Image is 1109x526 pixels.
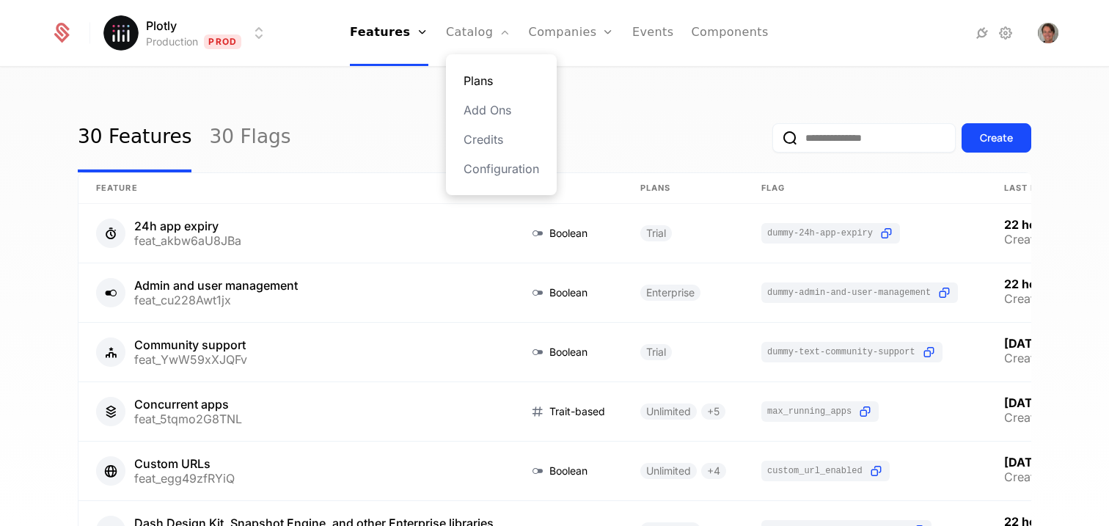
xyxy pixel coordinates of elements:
span: Prod [204,34,241,49]
span: Plotly [146,17,177,34]
th: Feature [78,173,511,204]
div: Create [980,131,1013,145]
a: Configuration [464,160,539,178]
a: 30 Flags [209,103,290,172]
a: 30 Features [78,103,191,172]
button: Create [962,123,1031,153]
button: Select environment [108,17,268,49]
a: Plans [464,72,539,90]
a: Add Ons [464,101,539,119]
img: Plotly [103,15,139,51]
th: Type [511,173,623,204]
th: Plans [623,173,744,204]
th: Flag [744,173,987,204]
a: Settings [997,24,1014,42]
a: Integrations [973,24,991,42]
img: Robert Claus [1038,23,1058,43]
button: Open user button [1038,23,1058,43]
a: Credits [464,131,539,148]
div: Production [146,34,198,49]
